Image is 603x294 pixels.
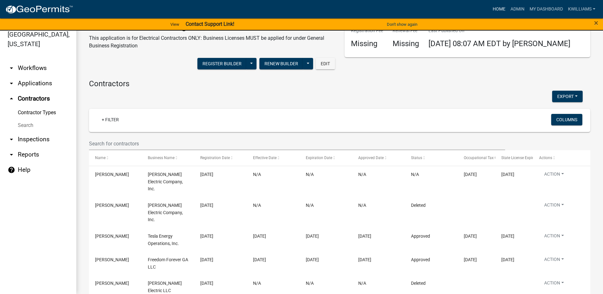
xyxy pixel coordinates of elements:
span: 09/16/2025 [200,172,213,177]
i: arrow_drop_down [8,64,15,72]
p: Last Published On [428,27,570,34]
datatable-header-cell: Effective Date [247,150,300,165]
button: Action [539,256,569,265]
span: 12/31/2025 [464,257,477,262]
a: kwilliams [565,3,598,15]
p: This application is for Electrical Contractors ONLY: Business Licenses MUST be applied for under ... [89,34,335,50]
h4: Missing [351,39,383,48]
strong: Contact Support Link! [186,21,234,27]
i: help [8,166,15,174]
span: Deleted [411,203,426,208]
span: 12/31/2025 [464,172,477,177]
button: Edit [316,58,335,69]
span: N/A [253,172,261,177]
span: N/A [358,203,366,208]
span: N/A [253,281,261,286]
span: Actions [539,156,552,160]
span: Name [95,156,106,160]
span: Jake Collis [95,281,129,286]
button: Export [552,91,583,102]
span: Approved Date [358,156,384,160]
datatable-header-cell: Status [405,150,458,165]
span: 09/08/2025 [358,234,371,239]
span: Approved [411,234,430,239]
a: Home [490,3,508,15]
span: × [594,18,598,27]
i: arrow_drop_up [8,95,15,102]
a: + Filter [97,114,124,125]
button: Action [539,202,569,211]
i: arrow_drop_down [8,136,15,143]
span: 08/28/2025 [253,257,266,262]
span: N/A [411,172,419,177]
a: View [168,19,182,30]
span: N/A [306,172,314,177]
button: Don't show again [384,19,420,30]
span: Tesla Energy Operations, Inc. [148,234,179,246]
span: Approved [411,257,430,262]
span: 06/30/2026 [501,172,514,177]
span: 08/28/2025 [358,257,371,262]
span: 12/31/2025 [306,234,319,239]
span: Dennis Lemaster [95,172,129,177]
i: arrow_drop_down [8,151,15,158]
datatable-header-cell: Business Name [142,150,195,165]
button: Action [539,280,569,289]
datatable-header-cell: Approved Date [352,150,405,165]
span: Registration Date [200,156,230,160]
span: Occupational Tax Certification Expiration Date [464,156,543,160]
a: Admin [508,3,527,15]
span: Business Name [148,156,175,160]
button: Action [539,171,569,180]
datatable-header-cell: Name [89,150,142,165]
span: 06/30/2026 [501,257,514,262]
span: State License Expiration Date [501,156,551,160]
a: My Dashboard [527,3,565,15]
span: Lemaster Electric Company, Inc. [148,172,183,192]
datatable-header-cell: Occupational Tax Certification Expiration Date [457,150,495,165]
span: Effective Date [253,156,277,160]
button: Renew Builder [259,58,303,69]
datatable-header-cell: Registration Date [194,150,247,165]
button: Action [539,233,569,242]
datatable-header-cell: State License Expiration Date [495,150,533,165]
span: Nicholaus Meyers [95,234,129,239]
span: Expiration Date [306,156,332,160]
datatable-header-cell: Expiration Date [300,150,353,165]
span: N/A [253,203,261,208]
span: 12/31/2025 [464,234,477,239]
span: N/A [306,203,314,208]
span: Dennis Lemaster [95,203,129,208]
span: Status [411,156,422,160]
span: N/A [358,172,366,177]
span: 06/30/2026 [501,234,514,239]
span: 09/08/2025 [200,234,213,239]
span: Collis Electric LLC [148,281,182,293]
button: Register Builder [197,58,247,69]
span: 09/08/2025 [253,234,266,239]
span: N/A [358,281,366,286]
span: [DATE] 08:07 AM EDT by [PERSON_NAME] [428,39,570,48]
datatable-header-cell: Actions [533,150,586,165]
button: Columns [551,114,582,125]
button: Close [594,19,598,27]
h4: Missing [393,39,419,48]
span: 08/19/2025 [200,281,213,286]
span: N/A [306,281,314,286]
input: Search for contractors [89,137,505,150]
span: 08/28/2025 [200,257,213,262]
i: arrow_drop_down [8,80,15,87]
span: Freedom Forever GA LLC [148,257,188,269]
span: 12/31/2025 [306,257,319,262]
span: Lemaster Electric Company, Inc. [148,203,183,222]
h4: Contractors [89,79,590,88]
span: Deleted [411,281,426,286]
span: Matthew Markham [95,257,129,262]
span: 09/16/2025 [200,203,213,208]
